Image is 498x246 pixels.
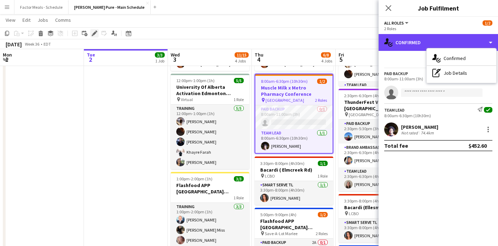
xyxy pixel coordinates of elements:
app-card-role: Smart Serve TL1/13:30pm-8:00pm (4h30m)[PERSON_NAME] [339,219,417,242]
span: 3 [170,55,180,64]
div: 4 Jobs [235,58,248,64]
div: 1 Job [155,58,164,64]
span: 2 [86,55,95,64]
div: $452.60 [468,142,487,149]
span: 6/8 [321,52,331,58]
button: All roles [384,20,409,26]
h3: Flashfood APP [GEOGRAPHIC_DATA] Modesto Training [171,182,249,195]
span: Week 36 [23,41,41,47]
span: 1 [2,55,12,64]
span: 1/2 [317,79,327,84]
span: 11/15 [235,52,249,58]
div: Not rated [401,130,419,135]
span: 5:00pm-9:00pm (4h) [260,212,296,217]
span: 5 [338,55,344,64]
button: [PERSON_NAME] Pure - Main Schedule [68,0,151,14]
span: 3:30pm-8:00pm (4h30m) [260,161,304,166]
span: Save-A-Lot Marlee [265,231,297,236]
span: 2 Roles [315,98,327,103]
div: Job Details [427,66,496,80]
span: Virtual [181,97,193,102]
span: 12:00pm-1:00pm (1h) [176,78,215,83]
h3: Flashfood APP [GEOGRAPHIC_DATA] [GEOGRAPHIC_DATA], [GEOGRAPHIC_DATA] [255,218,333,231]
span: Wed [171,52,180,58]
h3: Bacardi (Ellesmere Rd) [339,204,417,211]
h3: Job Fulfilment [379,4,498,13]
app-card-role: Team Lead1/12:30pm-6:30pm (4h)[PERSON_NAME] [339,167,417,191]
span: View [6,17,15,23]
span: 1 Role [234,97,244,102]
span: All roles [384,20,404,26]
a: Edit [20,15,33,25]
div: 8:00am-11:00am (3h) [384,76,492,81]
span: 2 Roles [316,231,328,236]
app-card-role: Paid Backup1/12:30pm-5:30pm (3h)[PERSON_NAME] [339,120,417,144]
app-job-card: 12:00pm-1:00pm (1h)5/5University Of Alberta Activation Edmonton Training Virtual1 RoleTraining5/5... [171,74,249,169]
div: 4 Jobs [321,58,332,64]
a: Jobs [35,15,51,25]
app-card-role: Paid Backup0/18:00am-11:00am (3h) [255,105,333,129]
h3: Bacardi ( Elmcreek Rd) [255,167,333,173]
span: Mon [3,52,12,58]
div: 8:00am-6:30pm (10h30m) [384,113,492,118]
span: LCBO [265,173,275,179]
span: 1 Role [317,173,328,179]
span: Comms [55,17,71,23]
app-card-role: Team Lead1/18:00am-6:30pm (10h30m)[PERSON_NAME] [255,129,333,153]
span: [GEOGRAPHIC_DATA] [349,112,387,117]
app-job-card: 8:00am-6:30pm (10h30m)1/2Muscle Milk x Metro Pharmacy Conference [GEOGRAPHIC_DATA]2 RolesPaid Bac... [255,74,333,154]
app-card-role: Brand Ambassador1/12:30pm-6:30pm (4h)[PERSON_NAME] [339,144,417,167]
app-job-card: 3:30pm-8:00pm (4h30m)1/1Bacardi (Ellesmere Rd) LCBO1 RoleSmart Serve TL1/13:30pm-8:00pm (4h30m)[P... [339,194,417,242]
h3: University Of Alberta Activation Edmonton Training [171,84,249,97]
h3: Muscle Milk x Metro Pharmacy Conference [255,85,333,97]
span: 1/1 [318,161,328,166]
div: 74.4km [419,130,435,135]
div: [DATE] [6,41,22,48]
app-job-card: 2:30pm-6:30pm (4h)3/3ThunderFest Victoria, [GEOGRAPHIC_DATA] [GEOGRAPHIC_DATA]3 RolesPaid Backup1... [339,89,417,191]
span: LCBO [349,211,359,216]
a: Comms [52,15,74,25]
div: [PERSON_NAME] [401,124,438,130]
span: 5/5 [234,78,244,83]
app-card-role: Team Lead1/1 [339,81,417,105]
span: 4 [254,55,263,64]
div: Paid Backup [384,71,408,76]
app-card-role: Training5/512:00pm-1:00pm (1h)[PERSON_NAME][PERSON_NAME][PERSON_NAME]Khayre Farah[PERSON_NAME] [171,105,249,169]
div: EDT [44,41,51,47]
span: 1 Role [234,195,244,200]
div: Confirmed [379,34,498,51]
div: 2 Roles [384,26,492,31]
button: Factor Meals - Schedule [14,0,68,14]
span: Edit [22,17,31,23]
div: Total fee [384,142,408,149]
span: 8:00am-6:30pm (10h30m) [261,79,308,84]
span: 1/2 [483,20,492,26]
span: Jobs [38,17,48,23]
span: 1:00pm-2:00pm (1h) [176,176,212,181]
span: Thu [255,52,263,58]
span: Confirmed [444,55,466,61]
a: View [3,15,18,25]
app-card-role: Smart Serve TL1/13:30pm-8:00pm (4h30m)[PERSON_NAME] [255,181,333,205]
span: 3:30pm-8:00pm (4h30m) [344,198,388,204]
span: 2:30pm-6:30pm (4h) [344,93,380,98]
h3: ThunderFest Victoria, [GEOGRAPHIC_DATA] [339,99,417,112]
span: Fri [339,52,344,58]
span: [GEOGRAPHIC_DATA] [266,98,304,103]
span: 1/2 [318,212,328,217]
span: Tue [87,52,95,58]
app-job-card: 3:30pm-8:00pm (4h30m)1/1Bacardi ( Elmcreek Rd) LCBO1 RoleSmart Serve TL1/13:30pm-8:00pm (4h30m)[P... [255,157,333,205]
span: 3/3 [234,176,244,181]
div: Team Lead [384,107,405,113]
span: 3/3 [155,52,165,58]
